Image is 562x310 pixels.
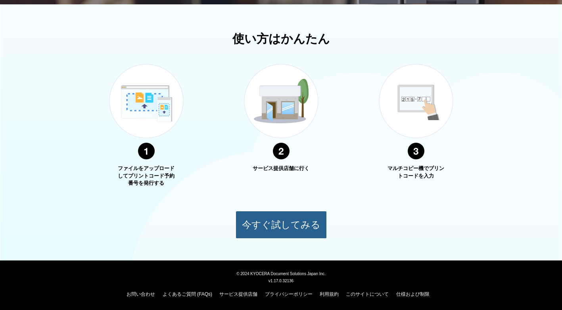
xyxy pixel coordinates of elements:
a: サービス提供店舗 [219,291,257,297]
a: 仕様および制限 [396,291,430,297]
p: マルチコピー機でプリントコードを入力 [386,165,446,180]
button: 今すぐ試してみる [236,211,327,239]
a: プライバシーポリシー [265,291,313,297]
p: サービス提供店舗に行く [251,165,311,172]
p: ファイルをアップロードしてプリントコード予約番号を発行する [117,165,176,187]
a: このサイトについて [346,291,389,297]
span: v1.17.0.32136 [269,278,293,283]
a: 利用規約 [320,291,339,297]
a: よくあるご質問 (FAQs) [163,291,212,297]
a: お問い合わせ [127,291,155,297]
span: © 2024 KYOCERA Document Solutions Japan Inc. [236,271,326,276]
